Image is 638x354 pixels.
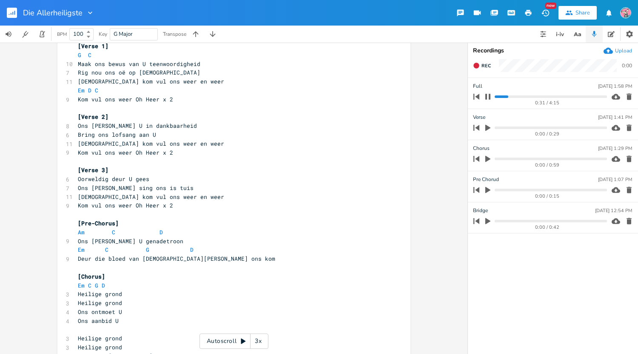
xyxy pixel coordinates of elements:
[105,246,108,253] span: C
[78,317,119,325] span: Ons aanbid U
[190,246,194,253] span: D
[78,175,149,183] span: Oorweldig deur U gees
[488,225,607,230] div: 0:00 / 0:42
[78,166,108,174] span: [Verse 3]
[473,144,490,153] span: Chorus
[615,47,632,54] div: Upload
[78,193,224,201] span: [DEMOGRAPHIC_DATA] kom vul ons weer en weer
[78,201,173,209] span: Kom vul ons weer Oh Heer x 2
[78,343,122,351] span: Heilige grond
[114,30,133,38] span: G Major
[598,146,632,151] div: [DATE] 1:29 PM
[57,32,67,37] div: BPM
[78,308,122,316] span: Ons ontmoet U
[473,113,485,121] span: Verse
[78,149,173,156] span: Kom vul ons weer Oh Heer x 2
[78,334,122,342] span: Heilige grond
[78,69,200,76] span: Rig nou ons oë op [DEMOGRAPHIC_DATA]
[488,163,607,167] div: 0:00 / 0:59
[622,63,632,68] div: 0:00
[78,113,108,121] span: [Verse 2]
[88,51,91,59] span: C
[95,86,98,94] span: C
[78,282,85,289] span: Em
[159,228,163,236] span: D
[23,9,83,17] span: Die Allerheiligste
[199,334,268,349] div: Autoscroll
[473,82,482,90] span: Full
[78,140,224,147] span: [DEMOGRAPHIC_DATA] kom vul ons weer en weer
[78,290,122,298] span: Heilige grond
[95,282,98,289] span: G
[470,59,494,72] button: Rec
[99,32,107,37] div: Key
[88,282,91,289] span: C
[78,42,108,50] span: [Verse 1]
[604,46,632,55] button: Upload
[78,184,194,192] span: Ons [PERSON_NAME] sing ons is tuis
[488,101,607,105] div: 0:31 / 4:15
[473,176,499,184] span: Pre Chorud
[545,3,556,9] div: New
[78,299,122,307] span: Heilige grond
[78,273,105,280] span: [Chorus]
[78,122,197,130] span: Ons [PERSON_NAME] U in dankbaarheid
[146,246,149,253] span: G
[78,131,156,138] span: Bring ons lofsang aan U
[78,86,85,94] span: Em
[620,7,631,18] img: mailmevanrooyen
[595,208,632,213] div: [DATE] 12:54 PM
[473,207,488,215] span: Bridge
[598,115,632,120] div: [DATE] 1:41 PM
[78,255,275,262] span: Deur die bloed van [DEMOGRAPHIC_DATA][PERSON_NAME] ons kom
[102,282,105,289] span: D
[88,86,91,94] span: D
[163,32,186,37] div: Transpose
[78,51,81,59] span: G
[598,177,632,182] div: [DATE] 1:07 PM
[537,5,554,20] button: New
[78,78,224,85] span: [DEMOGRAPHIC_DATA] kom vul ons weer en weer
[78,237,183,245] span: Ons [PERSON_NAME] U genadetroon
[112,228,115,236] span: C
[473,48,633,54] div: Recordings
[251,334,266,349] div: 3x
[575,9,590,17] div: Share
[598,84,632,89] div: [DATE] 1:58 PM
[488,194,607,199] div: 0:00 / 0:15
[78,219,119,227] span: [Pre-Chorus]
[78,60,200,68] span: Maak ons bewus van U teenwoordigheid
[78,95,173,103] span: Kom vul ons weer Oh Heer x 2
[488,132,607,136] div: 0:00 / 0:29
[481,63,491,69] span: Rec
[78,246,85,253] span: Em
[78,228,85,236] span: Am
[558,6,597,20] button: Share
